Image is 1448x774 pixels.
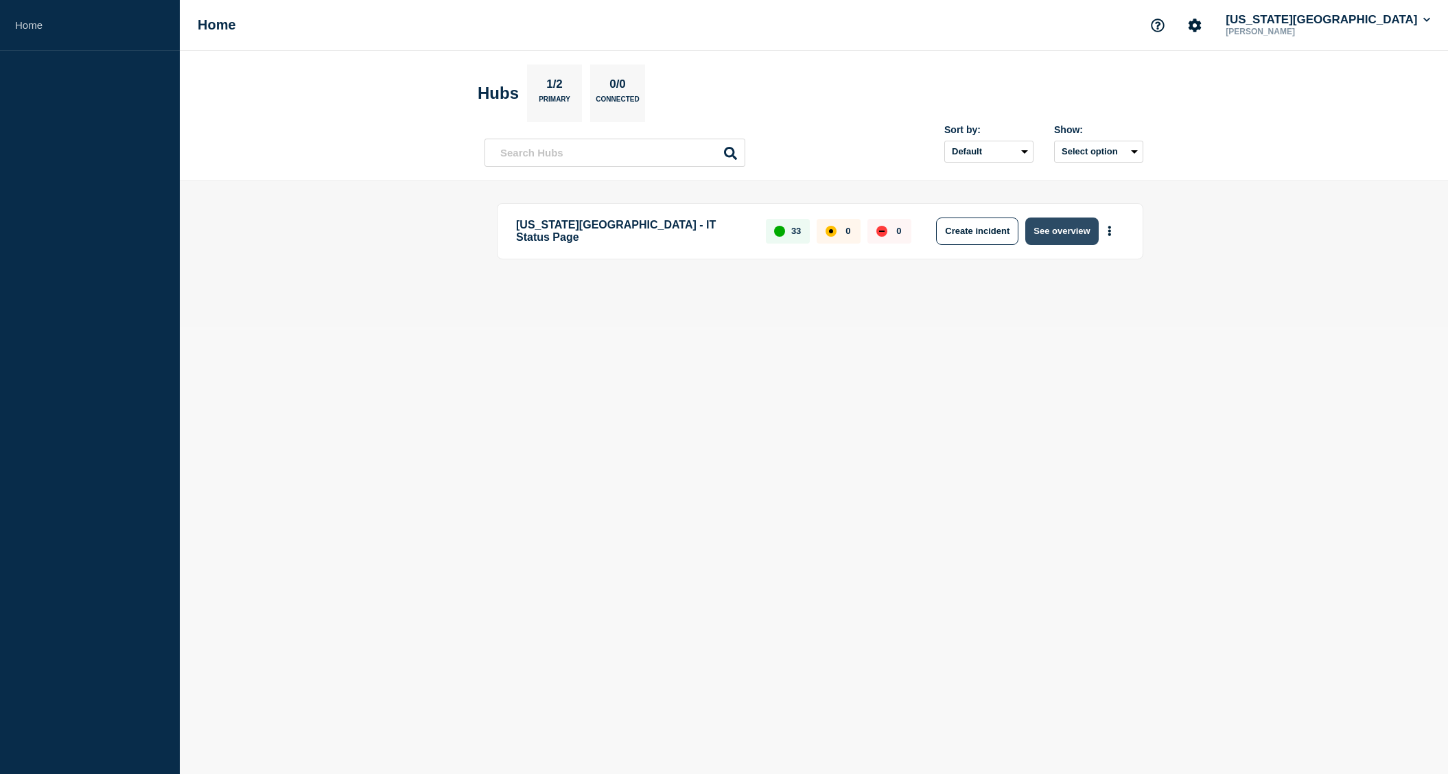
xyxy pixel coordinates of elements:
[791,226,801,236] p: 33
[876,226,887,237] div: down
[896,226,901,236] p: 0
[944,141,1034,163] select: Sort by
[936,218,1018,245] button: Create incident
[1223,13,1433,27] button: [US_STATE][GEOGRAPHIC_DATA]
[1180,11,1209,40] button: Account settings
[1223,27,1366,36] p: [PERSON_NAME]
[1025,218,1098,245] button: See overview
[516,218,750,245] p: [US_STATE][GEOGRAPHIC_DATA] - IT Status Page
[1054,124,1143,135] div: Show:
[605,78,631,95] p: 0/0
[478,84,519,103] h2: Hubs
[198,17,236,33] h1: Home
[596,95,639,110] p: Connected
[541,78,568,95] p: 1/2
[1054,141,1143,163] button: Select option
[484,139,745,167] input: Search Hubs
[944,124,1034,135] div: Sort by:
[1101,218,1119,244] button: More actions
[826,226,837,237] div: affected
[774,226,785,237] div: up
[845,226,850,236] p: 0
[539,95,570,110] p: Primary
[1143,11,1172,40] button: Support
